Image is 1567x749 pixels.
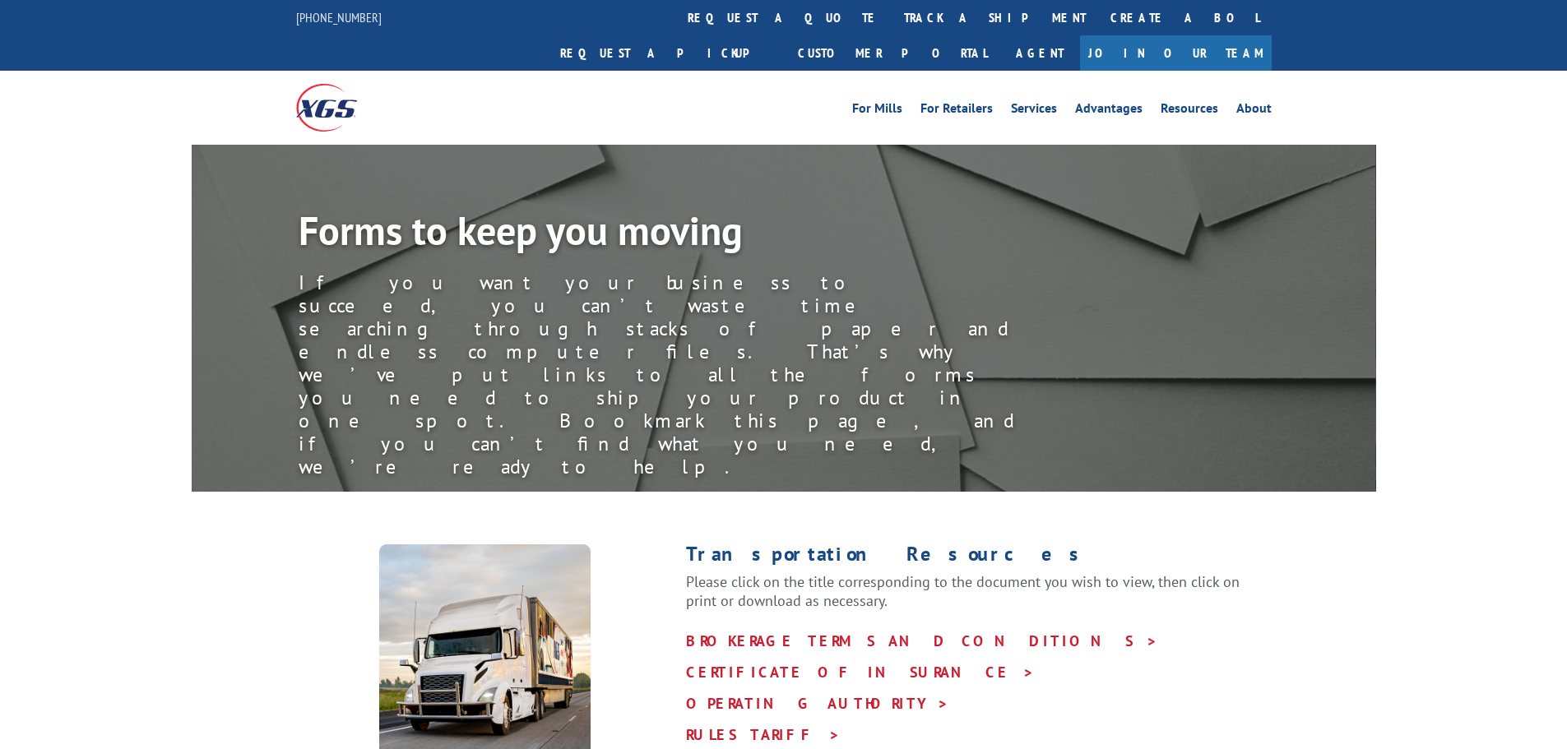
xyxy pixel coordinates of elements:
div: If you want your business to succeed, you can’t waste time searching through stacks of paper and ... [299,271,1039,479]
a: Resources [1161,102,1218,120]
a: CERTIFICATE OF INSURANCE > [686,663,1035,682]
a: [PHONE_NUMBER] [296,9,382,25]
a: Customer Portal [786,35,999,71]
a: OPERATING AUTHORITY > [686,694,949,713]
a: RULES TARIFF > [686,725,841,744]
a: Join Our Team [1080,35,1272,71]
a: About [1236,102,1272,120]
h1: Transportation Resources [686,544,1272,572]
a: For Retailers [920,102,993,120]
a: Services [1011,102,1057,120]
a: Request a pickup [548,35,786,71]
a: For Mills [852,102,902,120]
a: Agent [999,35,1080,71]
a: Advantages [1075,102,1143,120]
h1: Forms to keep you moving [299,210,1039,258]
p: Please click on the title corresponding to the document you wish to view, then click on print or ... [686,572,1272,626]
a: BROKERAGE TERMS AND CONDITIONS > [686,631,1158,650]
